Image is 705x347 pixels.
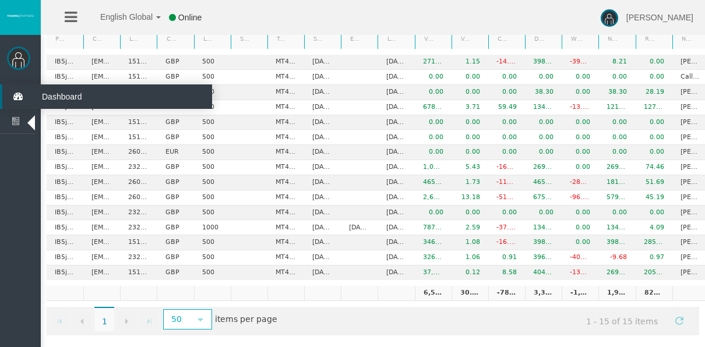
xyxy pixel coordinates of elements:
[562,190,598,206] td: -96.17
[378,160,414,175] td: [DATE]
[415,190,452,206] td: 2,645,005.54
[380,31,399,47] a: Last trade date
[157,190,193,206] td: GBP
[488,286,525,301] td: -789.06
[415,100,452,115] td: 678,149.45
[304,250,341,265] td: [DATE]
[120,265,157,280] td: 15174713
[139,310,160,331] a: Go to the last page
[488,130,525,145] td: 0.00
[120,220,157,235] td: 23288857
[267,220,304,235] td: MT4 LiveFloatingSpreadAccount
[488,206,525,221] td: 0.00
[525,206,562,221] td: 0.00
[525,286,562,301] td: 3,316.01
[525,70,562,85] td: 0.00
[598,115,635,130] td: 0.00
[159,31,178,47] a: Currency
[83,250,120,265] td: [EMAIL_ADDRESS][DOMAIN_NAME]
[304,55,341,70] td: [DATE]
[525,130,562,145] td: 0.00
[378,145,414,160] td: [DATE]
[378,115,414,130] td: [DATE]
[304,100,341,115] td: [DATE]
[378,206,414,221] td: [DATE]
[120,190,157,206] td: 26095408
[267,100,304,115] td: MT4 LiveFloatingSpreadAccount
[562,70,598,85] td: 0.00
[452,190,488,206] td: 13.18
[304,175,341,190] td: [DATE]
[267,190,304,206] td: MT4 LiveFixedSpreadAccount
[452,286,488,301] td: 30.05
[488,190,525,206] td: -510.01
[72,310,93,331] a: Go to the previous page
[267,206,304,221] td: MT4 LiveFloatingSpreadAccount
[120,235,157,250] td: 15167329
[636,175,672,190] td: 51.69
[525,145,562,160] td: 0.00
[178,13,202,22] span: Online
[194,85,231,100] td: 500
[378,265,414,280] td: [DATE]
[83,235,120,250] td: [EMAIL_ADDRESS][DOMAIN_NAME]
[196,315,205,324] span: select
[267,175,304,190] td: MT4 LiveFixedSpreadAccount
[304,70,341,85] td: [DATE]
[304,206,341,221] td: [DATE]
[83,206,120,221] td: [EMAIL_ADDRESS][DOMAIN_NAME]
[86,31,105,47] a: Client
[194,206,231,221] td: 500
[598,190,635,206] td: 579.01
[267,265,304,280] td: MT4 LiveFloatingSpreadAccount
[488,145,525,160] td: 0.00
[675,316,684,325] span: Refresh
[636,160,672,175] td: 74.46
[415,265,452,280] td: 37,412.18
[194,55,231,70] td: 500
[669,310,689,330] a: Refresh
[452,100,488,115] td: 3.71
[194,115,231,130] td: 500
[120,160,157,175] td: 23290564
[157,145,193,160] td: EUR
[452,160,488,175] td: 5.43
[267,85,304,100] td: MT4 LiveFloatingSpreadAccount
[378,175,414,190] td: [DATE]
[562,145,598,160] td: 0.00
[47,190,83,206] td: IB5jhcp
[674,31,693,47] a: Name
[120,206,157,221] td: 23290565
[415,115,452,130] td: 0.00
[304,130,341,145] td: [DATE]
[488,115,525,130] td: 0.00
[452,55,488,70] td: 1.15
[525,85,562,100] td: 38.30
[267,55,304,70] td: MT4 LiveFloatingSpreadAccount
[55,317,65,326] span: Go to the first page
[452,220,488,235] td: 2.59
[636,55,672,70] td: 0.00
[452,250,488,265] td: 1.06
[562,265,598,280] td: -134.95
[452,235,488,250] td: 1.08
[378,100,414,115] td: [DATE]
[562,100,598,115] td: -13.55
[378,55,414,70] td: [DATE]
[417,31,436,47] a: Volume
[194,175,231,190] td: 500
[636,286,672,301] td: 822.80
[157,175,193,190] td: GBP
[415,70,452,85] td: 0.00
[525,100,562,115] td: 134.93
[415,286,452,301] td: 6,566,770.20
[378,220,414,235] td: [DATE]
[636,220,672,235] td: 4.09
[157,55,193,70] td: GBP
[562,206,598,221] td: 0.00
[2,84,212,109] a: Dashboard
[452,85,488,100] td: 0.00
[598,145,635,160] td: 0.00
[194,250,231,265] td: 500
[122,317,131,326] span: Go to the next page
